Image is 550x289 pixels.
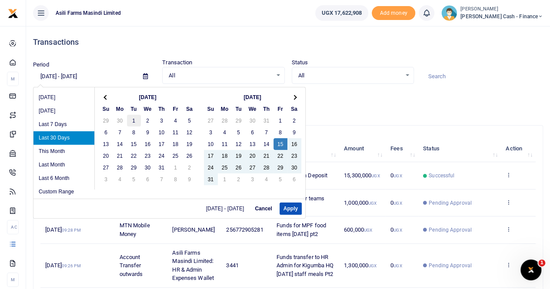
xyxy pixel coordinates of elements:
td: 5 [183,115,197,126]
td: 4 [260,173,273,185]
li: [DATE] [33,104,94,118]
small: UGX [368,201,377,206]
span: Pending Approval [429,262,472,269]
td: 10 [155,126,169,138]
td: 16 [141,138,155,150]
img: logo-small [8,8,18,19]
td: 20 [246,150,260,162]
span: All [169,71,272,80]
span: [DATE] [45,262,80,269]
td: 5 [127,173,141,185]
small: UGX [393,263,402,268]
li: [DATE] [33,91,94,104]
span: 15,300,000 [344,172,380,179]
small: UGX [393,173,402,178]
input: Search [421,69,543,84]
td: 31 [260,115,273,126]
td: 3 [155,115,169,126]
li: This Month [33,145,94,158]
td: 14 [113,138,127,150]
li: Last 6 Month [33,172,94,185]
td: 7 [260,126,273,138]
th: Th [155,103,169,115]
li: M [7,72,19,86]
td: 19 [232,150,246,162]
td: 5 [273,173,287,185]
td: 8 [127,126,141,138]
td: 3 [99,173,113,185]
td: 31 [204,173,218,185]
span: All [298,71,401,80]
th: Tu [127,103,141,115]
td: 30 [141,162,155,173]
span: 1 [538,259,545,266]
td: 22 [127,150,141,162]
span: Successful [429,172,454,179]
span: 1,000,000 [344,199,377,206]
iframe: Intercom live chat [520,259,541,280]
td: 28 [218,115,232,126]
td: 25 [169,150,183,162]
span: 1,300,000 [344,262,377,269]
li: Last 30 Days [33,131,94,145]
button: Cancel [251,203,276,215]
td: 3 [246,173,260,185]
td: 23 [287,150,301,162]
td: 14 [260,138,273,150]
td: 6 [246,126,260,138]
td: 16 [287,138,301,150]
label: Transaction [162,58,192,67]
td: 3 [204,126,218,138]
span: [DATE] - [DATE] [206,206,248,211]
small: UGX [364,228,372,233]
span: Account Transfer outwards [120,254,143,277]
td: 4 [169,115,183,126]
span: Funds transfer to HR Admin for Kigumba HQ [DATE] staff meals Pt2 [277,254,333,277]
td: 23 [141,150,155,162]
span: UGX 17,622,908 [322,9,362,17]
td: 9 [183,173,197,185]
small: UGX [393,228,402,233]
li: M [7,272,19,287]
th: Su [204,103,218,115]
span: [DATE] [45,226,80,233]
td: 6 [99,126,113,138]
td: 9 [141,126,155,138]
span: 3441 [226,262,238,269]
span: [PERSON_NAME] Cash - Finance [460,13,543,20]
span: Add money [372,6,415,20]
td: 6 [287,173,301,185]
td: 15 [273,138,287,150]
th: Status: activate to sort column ascending [418,135,501,162]
span: Funds for MPF food items [DATE] pt2 [277,222,326,237]
td: 15 [127,138,141,150]
td: 24 [204,162,218,173]
td: 21 [260,150,273,162]
th: Th [260,103,273,115]
td: 30 [246,115,260,126]
span: 256772905281 [226,226,263,233]
td: 17 [204,150,218,162]
td: 29 [232,115,246,126]
span: 0 [390,172,402,179]
span: Pending Approval [429,199,472,207]
th: We [141,103,155,115]
th: Su [99,103,113,115]
a: UGX 17,622,908 [315,5,368,21]
a: Add money [372,9,415,16]
td: 9 [287,126,301,138]
th: Sa [287,103,301,115]
td: 11 [218,138,232,150]
td: 7 [113,126,127,138]
td: 29 [99,115,113,126]
small: UGX [368,263,377,268]
td: 18 [218,150,232,162]
td: 20 [99,150,113,162]
td: 27 [99,162,113,173]
span: MTN Mobile Money [120,222,150,237]
td: 31 [155,162,169,173]
td: 1 [218,173,232,185]
span: [PERSON_NAME] [172,226,214,233]
td: 2 [232,173,246,185]
a: logo-small logo-large logo-large [8,10,18,16]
